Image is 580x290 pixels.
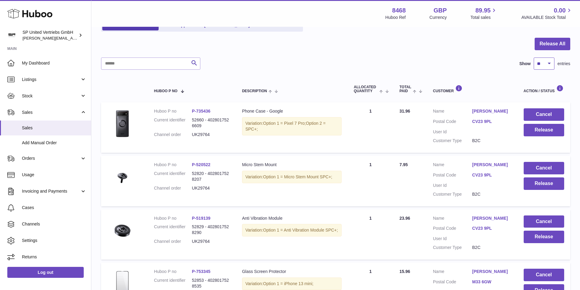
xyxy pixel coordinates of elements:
span: AVAILABLE Stock Total [521,15,573,20]
dt: Huboo P no [154,108,192,114]
a: P-520522 [192,162,210,167]
dt: User Id [433,129,472,135]
span: 23.96 [399,216,410,221]
a: Log out [7,267,84,278]
span: My Dashboard [22,60,86,66]
dt: Name [433,269,472,276]
dt: Huboo P no [154,215,192,221]
dt: Channel order [154,185,192,191]
dd: 52820 - 4028017528207 [192,171,230,182]
dt: Name [433,108,472,116]
dt: Current identifier [154,117,192,129]
dd: 52853 - 4028017528535 [192,278,230,289]
dt: Channel order [154,132,192,138]
label: Show [519,61,531,67]
div: Micro Stem Mount [242,162,342,168]
a: [PERSON_NAME] [472,108,511,114]
dt: Customer Type [433,191,472,197]
a: CV23 9PL [472,225,511,231]
span: Channels [22,221,86,227]
dt: User Id [433,236,472,242]
div: Anti Vibration Module [242,215,342,221]
dt: Channel order [154,239,192,244]
span: 31.96 [399,109,410,114]
dt: Postal Code [433,225,472,233]
div: Variation: [242,278,342,290]
dd: B2C [472,191,511,197]
div: Currency [430,15,447,20]
dd: 52660 - 4028017526609 [192,117,230,129]
a: 0.00 AVAILABLE Stock Total [521,6,573,20]
span: [PERSON_NAME][EMAIL_ADDRESS][DOMAIN_NAME] [23,36,122,40]
a: [PERSON_NAME] [472,215,511,221]
button: Cancel [524,215,564,228]
dt: Postal Code [433,279,472,286]
img: PhoneCase_plus_Pixel.jpg [107,108,138,139]
div: Customer [433,85,511,93]
span: Huboo P no [154,89,178,93]
button: Cancel [524,162,564,174]
dd: UK29764 [192,239,230,244]
div: Glass Screen Protector [242,269,342,274]
a: 89.95 Total sales [470,6,497,20]
img: MicroStemMountPro.jpg [107,162,138,192]
dt: User Id [433,183,472,188]
span: 89.95 [475,6,490,15]
dd: UK29764 [192,132,230,138]
dt: Name [433,162,472,169]
span: 7.95 [399,162,408,167]
a: P-735436 [192,109,210,114]
span: Cases [22,205,86,211]
div: Variation: [242,224,342,236]
td: 1 [348,209,393,260]
dd: 52829 - 4028017528290 [192,224,230,236]
dt: Current identifier [154,171,192,182]
td: 1 [348,102,393,153]
span: Orders [22,155,80,161]
span: Sales [22,110,80,115]
dd: B2C [472,138,511,144]
button: Cancel [524,269,564,281]
span: Listings [22,77,80,82]
button: Release [524,124,564,136]
a: [PERSON_NAME] [472,162,511,168]
span: Usage [22,172,86,178]
dt: Name [433,215,472,223]
dt: Customer Type [433,138,472,144]
a: P-519139 [192,216,210,221]
span: entries [557,61,570,67]
dt: Postal Code [433,119,472,126]
a: CV23 9PL [472,172,511,178]
strong: 8468 [392,6,406,15]
span: Total paid [399,85,411,93]
button: Release All [535,38,570,50]
dd: B2C [472,245,511,250]
dt: Customer Type [433,245,472,250]
a: M33 6GW [472,279,511,285]
div: Variation: [242,117,342,135]
span: Invoicing and Payments [22,188,80,194]
span: Option 1 = Pixel 7 Pro; [263,121,306,126]
td: 1 [348,156,393,206]
a: [PERSON_NAME] [472,269,511,274]
dt: Current identifier [154,224,192,236]
img: tim@sp-united.com [7,31,16,40]
span: Description [242,89,267,93]
span: Option 1 = Anti Vibration Module SPC+; [263,228,338,232]
dt: Postal Code [433,172,472,180]
dt: Huboo P no [154,269,192,274]
a: CV23 9PL [472,119,511,124]
dd: UK29764 [192,185,230,191]
div: Action / Status [524,85,564,93]
a: P-753345 [192,269,210,274]
span: Settings [22,238,86,243]
span: Stock [22,93,80,99]
span: Returns [22,254,86,260]
span: 0.00 [554,6,566,15]
span: Total sales [470,15,497,20]
span: Sales [22,125,86,131]
dt: Current identifier [154,278,192,289]
div: SP United Vertriebs GmbH [23,30,77,41]
span: Option 1 = Micro Stem Mount SPC+; [263,174,332,179]
span: Option 1 = iPhone 13 mini; [263,281,313,286]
